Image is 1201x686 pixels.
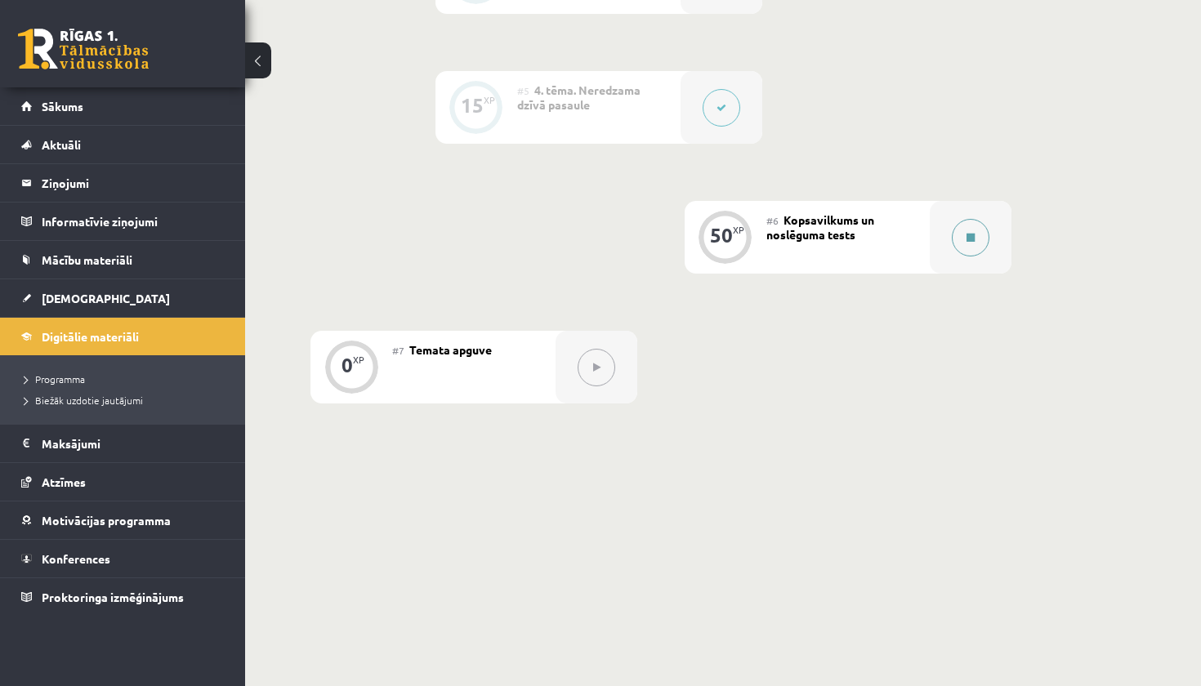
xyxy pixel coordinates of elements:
[42,99,83,114] span: Sākums
[25,393,229,408] a: Biežāk uzdotie jautājumi
[42,164,225,202] legend: Ziņojumi
[42,252,132,267] span: Mācību materiāli
[409,342,492,357] span: Temata apguve
[766,212,874,242] span: Kopsavilkums un noslēguma tests
[42,425,225,462] legend: Maksājumi
[42,137,81,152] span: Aktuāli
[21,87,225,125] a: Sākums
[733,225,744,234] div: XP
[21,318,225,355] a: Digitālie materiāli
[392,344,404,357] span: #7
[710,228,733,243] div: 50
[42,590,184,604] span: Proktoringa izmēģinājums
[42,551,110,566] span: Konferences
[21,501,225,539] a: Motivācijas programma
[42,474,86,489] span: Atzīmes
[25,372,229,386] a: Programma
[21,164,225,202] a: Ziņojumi
[484,96,495,105] div: XP
[21,241,225,278] a: Mācību materiāli
[42,513,171,528] span: Motivācijas programma
[342,358,353,372] div: 0
[21,279,225,317] a: [DEMOGRAPHIC_DATA]
[42,203,225,240] legend: Informatīvie ziņojumi
[21,203,225,240] a: Informatīvie ziņojumi
[42,329,139,344] span: Digitālie materiāli
[21,540,225,577] a: Konferences
[21,463,225,501] a: Atzīmes
[21,578,225,616] a: Proktoringa izmēģinājums
[353,355,364,364] div: XP
[25,372,85,385] span: Programma
[461,98,484,113] div: 15
[42,291,170,305] span: [DEMOGRAPHIC_DATA]
[21,126,225,163] a: Aktuāli
[766,214,779,227] span: #6
[517,82,641,112] span: 4. tēma. Neredzama dzīvā pasaule
[25,394,143,407] span: Biežāk uzdotie jautājumi
[18,29,149,69] a: Rīgas 1. Tālmācības vidusskola
[21,425,225,462] a: Maksājumi
[517,84,529,97] span: #5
